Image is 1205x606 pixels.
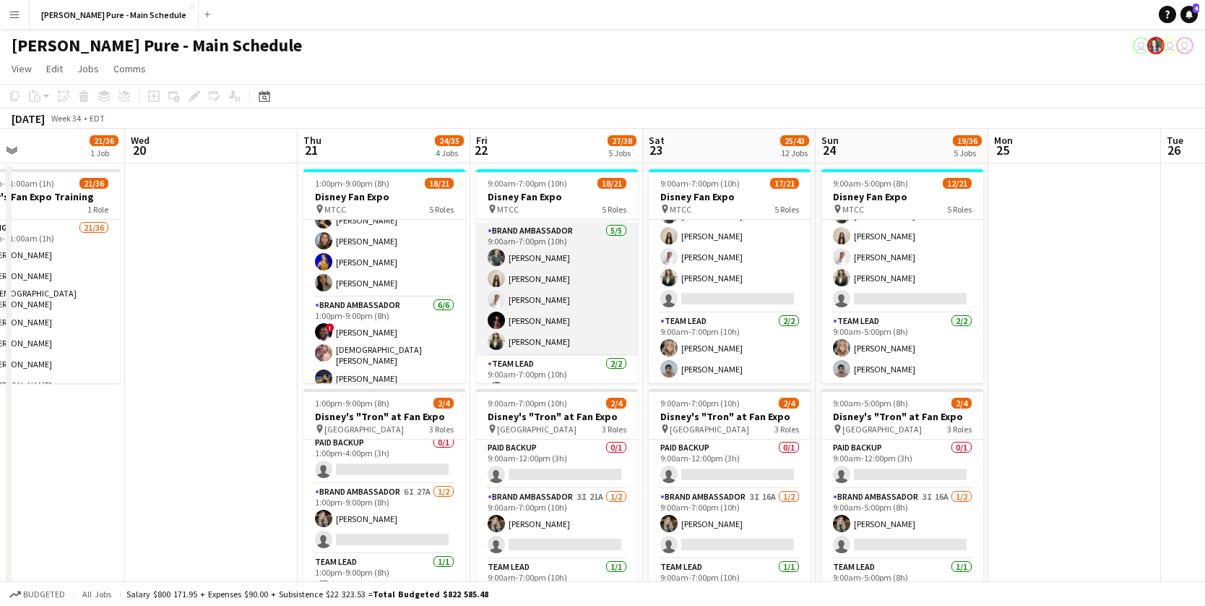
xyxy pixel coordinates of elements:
app-user-avatar: Tifany Scifo [1176,37,1193,54]
span: 17/21 [770,178,799,189]
span: Jobs [77,62,99,75]
span: Sun [821,134,839,147]
app-card-role: Paid Backup0/19:00am-12:00pm (3h) [821,440,983,489]
app-card-role: Team Lead2/29:00am-5:00pm (8h)[PERSON_NAME][PERSON_NAME] [821,313,983,383]
div: 5 Jobs [608,148,636,158]
app-card-role: Brand Ambassador6I27A1/21:00pm-9:00pm (8h)[PERSON_NAME] [303,484,465,554]
span: Edit [46,62,63,75]
app-card-role: Brand Ambassador2I19A4/59:00am-5:00pm (8h)[PERSON_NAME][PERSON_NAME][PERSON_NAME][PERSON_NAME] [821,180,983,313]
span: 1 Role [87,204,108,215]
span: 18/21 [597,178,626,189]
span: 18/21 [425,178,454,189]
span: Total Budgeted $822 585.48 [373,589,488,599]
span: View [12,62,32,75]
a: 4 [1180,6,1198,23]
span: 5 Roles [947,204,972,215]
a: Jobs [72,59,105,78]
span: 2/4 [433,398,454,409]
span: All jobs [79,589,114,599]
span: 5 Roles [774,204,799,215]
app-card-role: Paid Backup0/11:00pm-4:00pm (3h) [303,435,465,484]
div: 5 Jobs [954,148,981,158]
a: Edit [40,59,69,78]
span: 25/43 [780,135,809,146]
app-card-role: Brand Ambassador6I21A4/59:00am-7:00pm (10h)[PERSON_NAME][PERSON_NAME][PERSON_NAME][PERSON_NAME] [649,180,811,313]
span: 9:00am-7:00pm (10h) [660,398,740,409]
a: Comms [108,59,152,78]
app-job-card: 9:00am-7:00pm (10h)2/4Disney's "Tron" at Fan Expo [GEOGRAPHIC_DATA]3 RolesPaid Backup0/19:00am-12... [649,389,811,603]
app-user-avatar: Tifany Scifo [1162,37,1179,54]
span: 2/4 [606,398,626,409]
span: Week 34 [48,113,84,124]
app-job-card: 9:00am-7:00pm (10h)17/21Disney Fan Expo MTCC5 Roles Brand Ambassador6I21A4/59:00am-7:00pm (10h)[P... [649,169,811,383]
span: 9:00am-7:00pm (10h) [488,178,567,189]
app-job-card: 9:00am-5:00pm (8h)2/4Disney's "Tron" at Fan Expo [GEOGRAPHIC_DATA]3 RolesPaid Backup0/19:00am-12:... [821,389,983,603]
span: 19/36 [953,135,982,146]
app-job-card: 1:00pm-9:00pm (8h)18/21Disney Fan Expo MTCC5 Roles[PERSON_NAME][PERSON_NAME][PERSON_NAME][PERSON_... [303,169,465,383]
app-card-role: Team Lead2/29:00am-7:00pm (10h)[PERSON_NAME][PERSON_NAME] [649,313,811,383]
app-card-role: Brand Ambassador3I16A1/29:00am-7:00pm (10h)[PERSON_NAME] [649,489,811,559]
h3: Disney's "Tron" at Fan Expo [476,410,638,423]
span: 22 [474,142,488,158]
span: 27/38 [608,135,636,146]
div: 12 Jobs [781,148,808,158]
span: 3 Roles [602,424,626,435]
span: Mon [994,134,1013,147]
app-card-role: [PERSON_NAME][PERSON_NAME][PERSON_NAME][PERSON_NAME][PERSON_NAME][PERSON_NAME] [303,143,465,297]
span: 1:00pm-9:00pm (8h) [315,178,389,189]
span: 26 [1165,142,1183,158]
span: Wed [131,134,150,147]
div: 9:00am-7:00pm (10h)2/4Disney's "Tron" at Fan Expo [GEOGRAPHIC_DATA]3 RolesPaid Backup0/19:00am-12... [476,389,638,603]
div: 9:00am-7:00pm (10h)18/21Disney Fan Expo MTCC5 Roles[PERSON_NAME][PERSON_NAME] Brand Ambassador5/5... [476,169,638,383]
span: Thu [303,134,321,147]
div: 1 Job [90,148,118,158]
span: 3 Roles [429,424,454,435]
app-card-role: Brand Ambassador3I16A1/29:00am-5:00pm (8h)[PERSON_NAME] [821,489,983,559]
div: 1:00pm-9:00pm (8h)2/4Disney's "Tron" at Fan Expo [GEOGRAPHIC_DATA]3 RolesPaid Backup0/11:00pm-4:0... [303,389,465,603]
span: 9:00am-5:00pm (8h) [833,398,908,409]
span: 21 [301,142,321,158]
h3: Disney Fan Expo [476,190,638,203]
span: [GEOGRAPHIC_DATA] [497,424,576,435]
span: 3 Roles [774,424,799,435]
app-card-role: Brand Ambassador3I21A1/29:00am-7:00pm (10h)[PERSON_NAME] [476,489,638,559]
div: EDT [90,113,105,124]
span: MTCC [324,204,346,215]
span: MTCC [497,204,519,215]
span: Budgeted [23,589,65,599]
div: [DATE] [12,111,45,126]
button: Budgeted [7,586,67,602]
span: 23 [647,142,665,158]
h3: Disney Fan Expo [821,190,983,203]
span: 21/36 [79,178,108,189]
span: ! [326,323,334,332]
span: 2/4 [951,398,972,409]
span: Sat [649,134,665,147]
app-card-role: Paid Backup0/19:00am-12:00pm (3h) [476,440,638,489]
span: 9:00am-7:00pm (10h) [488,398,567,409]
h3: Disney's "Tron" at Fan Expo [821,410,983,423]
span: 2/4 [779,398,799,409]
span: 3 Roles [947,424,972,435]
app-user-avatar: Ashleigh Rains [1147,37,1165,54]
span: 12/21 [943,178,972,189]
span: Tue [1167,134,1183,147]
app-card-role: Brand Ambassador5/59:00am-7:00pm (10h)[PERSON_NAME][PERSON_NAME][PERSON_NAME][PERSON_NAME][PERSON... [476,223,638,356]
h1: [PERSON_NAME] Pure - Main Schedule [12,35,302,56]
app-user-avatar: Tifany Scifo [1133,37,1150,54]
span: [GEOGRAPHIC_DATA] [842,424,922,435]
span: 24/35 [435,135,464,146]
a: View [6,59,38,78]
span: [GEOGRAPHIC_DATA] [670,424,749,435]
button: [PERSON_NAME] Pure - Main Schedule [30,1,199,29]
app-job-card: 9:00am-5:00pm (8h)12/21Disney Fan Expo MTCC5 Roles Brand Ambassador2I19A4/59:00am-5:00pm (8h)[PER... [821,169,983,383]
span: 24 [819,142,839,158]
h3: Disney's "Tron" at Fan Expo [649,410,811,423]
span: 20 [129,142,150,158]
span: [GEOGRAPHIC_DATA] [324,424,404,435]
